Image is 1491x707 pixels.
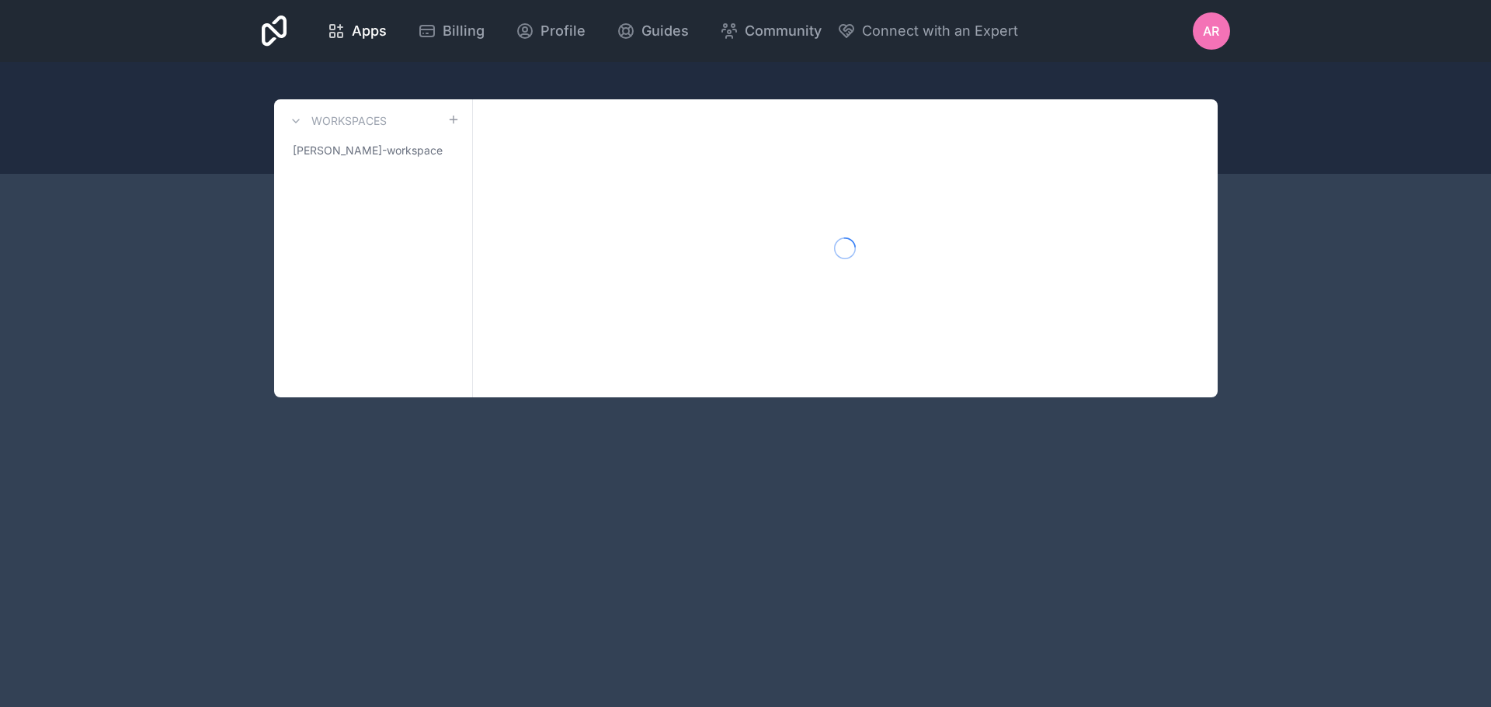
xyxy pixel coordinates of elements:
button: Connect with an Expert [837,20,1018,42]
span: Apps [352,20,387,42]
span: Guides [641,20,689,42]
h3: Workspaces [311,113,387,129]
span: Billing [443,20,485,42]
a: Community [707,14,834,48]
a: Guides [604,14,701,48]
span: [PERSON_NAME]-workspace [293,143,443,158]
span: AR [1203,22,1219,40]
a: [PERSON_NAME]-workspace [287,137,460,165]
a: Workspaces [287,112,387,130]
a: Profile [503,14,598,48]
span: Connect with an Expert [862,20,1018,42]
a: Apps [315,14,399,48]
span: Profile [540,20,586,42]
a: Billing [405,14,497,48]
span: Community [745,20,822,42]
